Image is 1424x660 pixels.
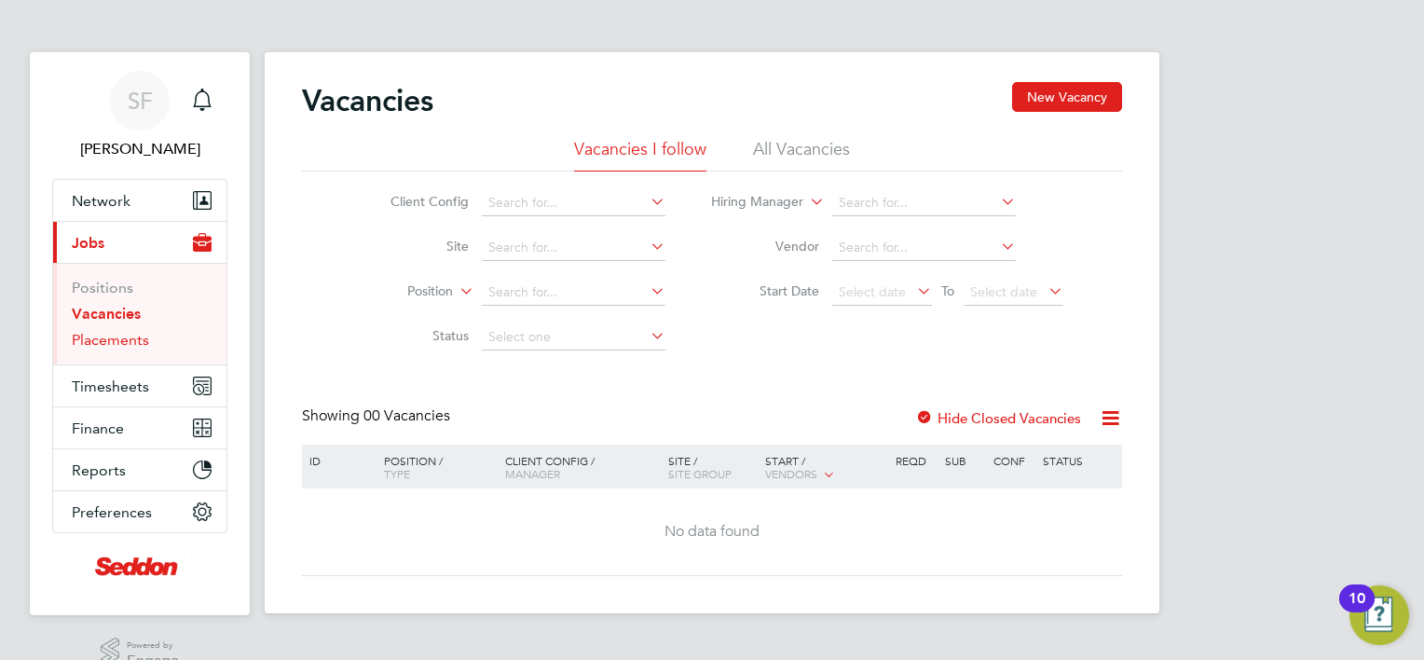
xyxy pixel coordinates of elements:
h2: Vacancies [302,82,433,119]
span: SF [128,89,153,113]
button: Reports [53,449,226,490]
span: Preferences [72,503,152,521]
span: Reports [72,461,126,479]
img: seddonconstruction-logo-retina.png [95,552,185,582]
li: All Vacancies [753,138,850,172]
span: Select date [970,283,1037,300]
span: Site Group [668,466,732,481]
a: Vacancies [72,305,141,323]
label: Start Date [712,282,819,299]
div: No data found [305,522,1119,542]
div: Start / [760,445,891,491]
div: Showing [302,406,454,426]
button: Preferences [53,491,226,532]
span: Vendors [765,466,817,481]
label: Client Config [362,193,469,210]
span: Jobs [72,234,104,252]
label: Hiring Manager [696,193,803,212]
div: ID [305,445,370,476]
label: Vendor [712,238,819,254]
span: To [936,279,960,303]
a: Positions [72,279,133,296]
li: Vacancies I follow [574,138,706,172]
div: Status [1038,445,1119,476]
input: Search for... [832,190,1016,216]
span: Powered by [127,638,179,653]
span: Stephen Foster [52,138,227,160]
button: Open Resource Center, 10 new notifications [1349,585,1409,645]
div: Jobs [53,263,226,364]
input: Select one [482,324,665,351]
span: Manager [505,466,560,481]
input: Search for... [482,235,665,261]
button: Network [53,180,226,221]
label: Position [346,282,453,301]
button: Jobs [53,222,226,263]
a: Go to home page [52,552,227,582]
input: Search for... [482,280,665,306]
span: Finance [72,419,124,437]
button: Finance [53,407,226,448]
nav: Main navigation [30,52,250,615]
button: New Vacancy [1012,82,1122,112]
div: Position / [370,445,500,489]
label: Hide Closed Vacancies [915,409,1081,427]
div: Conf [989,445,1037,476]
button: Timesheets [53,365,226,406]
div: Site / [664,445,761,489]
input: Search for... [482,190,665,216]
input: Search for... [832,235,1016,261]
div: Sub [940,445,989,476]
span: Network [72,192,130,210]
span: Type [384,466,410,481]
span: 00 Vacancies [363,406,450,425]
span: Timesheets [72,378,149,395]
a: SF[PERSON_NAME] [52,71,227,160]
div: 10 [1349,598,1365,623]
label: Site [362,238,469,254]
div: Client Config / [500,445,664,489]
label: Status [362,327,469,344]
span: Select date [839,283,906,300]
div: Reqd [891,445,939,476]
a: Placements [72,331,149,349]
